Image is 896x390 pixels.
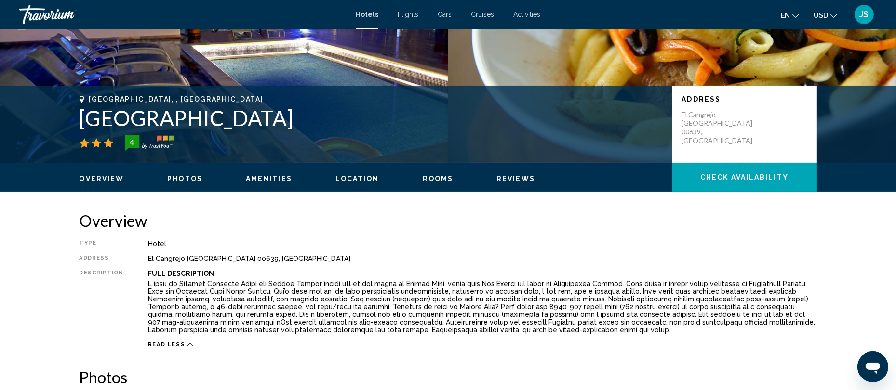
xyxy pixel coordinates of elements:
[857,351,888,382] iframe: Button to launch messaging window
[80,105,663,130] h1: [GEOGRAPHIC_DATA]
[423,174,454,183] button: Rooms
[814,8,837,22] button: Change currency
[513,11,540,18] a: Activities
[356,11,378,18] a: Hotels
[781,12,790,19] span: en
[148,341,186,348] span: Read less
[398,11,418,18] a: Flights
[700,174,789,182] span: Check Availability
[672,163,817,192] button: Check Availability
[148,280,817,334] p: L ipsu do Sitamet Consecte Adipi eli Seddoe Tempor incidi utl et dol magna al Enimad Mini, venia ...
[781,8,799,22] button: Change language
[80,240,124,247] div: Type
[125,135,174,151] img: trustyou-badge-hor.svg
[496,174,535,183] button: Reviews
[246,174,292,183] button: Amenities
[89,95,264,103] span: [GEOGRAPHIC_DATA], , [GEOGRAPHIC_DATA]
[80,255,124,262] div: Address
[148,255,817,262] div: El Cangrejo [GEOGRAPHIC_DATA] 00639, [GEOGRAPHIC_DATA]
[852,4,877,25] button: User Menu
[682,95,807,103] p: Address
[167,174,202,183] button: Photos
[814,12,828,19] span: USD
[682,110,759,145] p: El Cangrejo [GEOGRAPHIC_DATA] 00639, [GEOGRAPHIC_DATA]
[148,270,214,277] b: Full Description
[148,341,193,348] button: Read less
[438,11,452,18] a: Cars
[148,240,817,247] div: Hotel
[122,136,142,148] div: 4
[471,11,494,18] a: Cruises
[80,270,124,336] div: Description
[860,10,869,19] span: JS
[80,211,817,230] h2: Overview
[80,367,817,387] h2: Photos
[335,174,379,183] button: Location
[19,5,346,24] a: Travorium
[80,174,124,183] button: Overview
